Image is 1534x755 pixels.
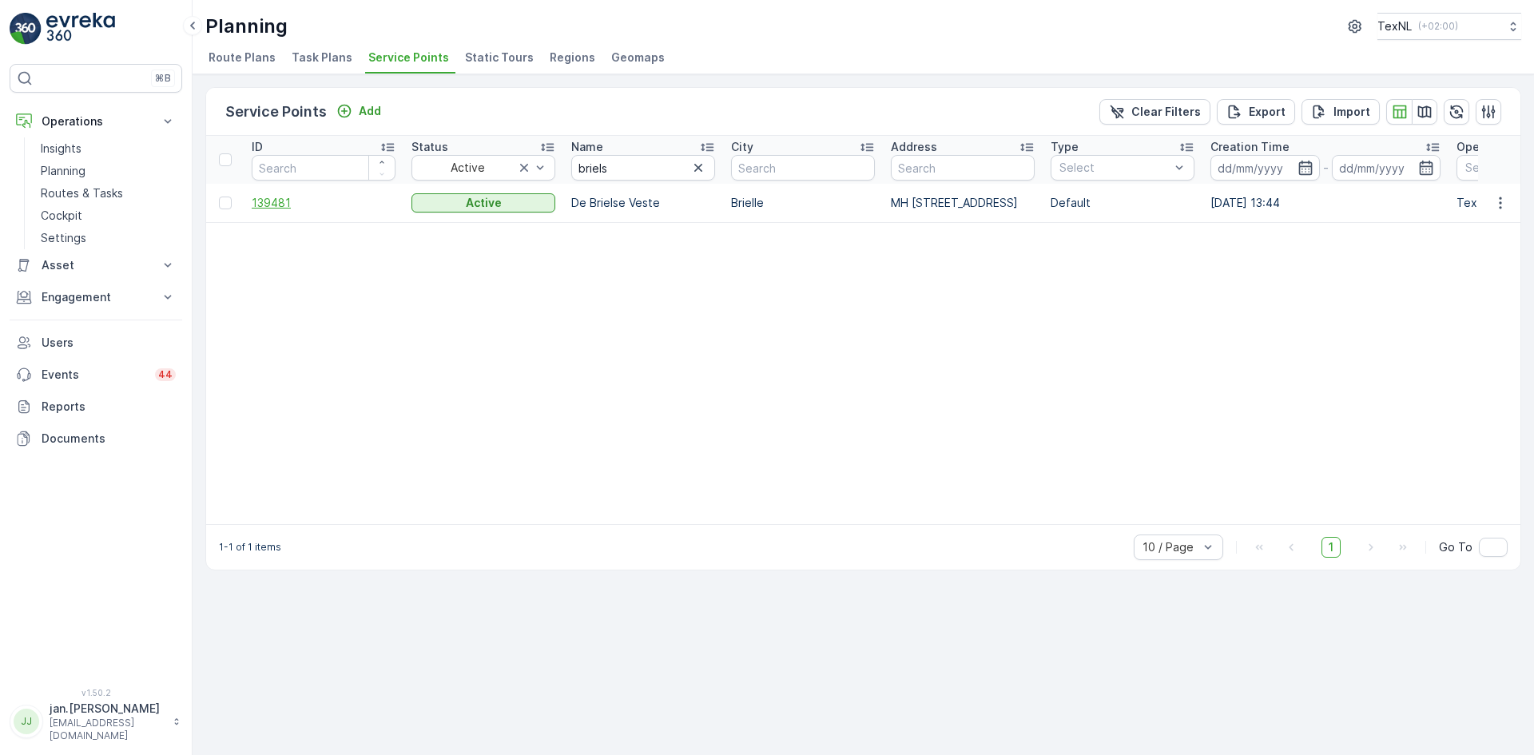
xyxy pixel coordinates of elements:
span: v 1.50.2 [10,688,182,697]
input: dd/mm/yyyy [1332,155,1441,181]
span: Regions [550,50,595,66]
p: Creation Time [1210,139,1290,155]
span: Geomaps [611,50,665,66]
p: Name [571,139,603,155]
img: logo_light-DOdMpM7g.png [46,13,115,45]
p: Active [466,195,502,211]
p: Export [1249,104,1286,120]
p: Type [1051,139,1079,155]
span: Go To [1439,539,1472,555]
p: Documents [42,431,176,447]
a: Reports [10,391,182,423]
a: 139481 [252,195,395,211]
p: ( +02:00 ) [1418,20,1458,33]
p: Operations [42,113,150,129]
span: Route Plans [209,50,276,66]
p: Address [891,139,937,155]
input: Search [891,155,1035,181]
a: Settings [34,227,182,249]
p: Clear Filters [1131,104,1201,120]
a: Insights [34,137,182,160]
a: Events44 [10,359,182,391]
button: JJjan.[PERSON_NAME][EMAIL_ADDRESS][DOMAIN_NAME] [10,701,182,742]
p: Planning [41,163,85,179]
div: Toggle Row Selected [219,197,232,209]
p: Settings [41,230,86,246]
img: logo [10,13,42,45]
p: TexNL [1377,18,1412,34]
span: Static Tours [465,50,534,66]
a: Users [10,327,182,359]
span: Task Plans [292,50,352,66]
input: Search [571,155,715,181]
button: Add [330,101,387,121]
p: Operations [1457,139,1518,155]
p: Insights [41,141,81,157]
span: Service Points [368,50,449,66]
a: Documents [10,423,182,455]
span: 1 [1321,537,1341,558]
p: 1-1 of 1 items [219,541,281,554]
p: Engagement [42,289,150,305]
p: MH [STREET_ADDRESS] [891,195,1035,211]
p: Select [1059,160,1170,176]
a: Cockpit [34,205,182,227]
button: Asset [10,249,182,281]
button: Export [1217,99,1295,125]
p: Asset [42,257,150,273]
p: - [1323,158,1329,177]
p: [EMAIL_ADDRESS][DOMAIN_NAME] [50,717,165,742]
p: 44 [158,368,173,381]
p: Routes & Tasks [41,185,123,201]
p: Import [1333,104,1370,120]
button: Engagement [10,281,182,313]
p: Users [42,335,176,351]
a: Routes & Tasks [34,182,182,205]
a: Planning [34,160,182,182]
p: Events [42,367,145,383]
p: Add [359,103,381,119]
input: Search [252,155,395,181]
button: Operations [10,105,182,137]
p: Default [1051,195,1194,211]
p: Status [411,139,448,155]
p: De Brielse Veste [571,195,715,211]
p: ⌘B [155,72,171,85]
button: TexNL(+02:00) [1377,13,1521,40]
input: dd/mm/yyyy [1210,155,1320,181]
input: Search [731,155,875,181]
p: jan.[PERSON_NAME] [50,701,165,717]
p: Brielle [731,195,875,211]
button: Clear Filters [1099,99,1210,125]
p: ID [252,139,263,155]
button: Import [1302,99,1380,125]
div: JJ [14,709,39,734]
p: City [731,139,753,155]
td: [DATE] 13:44 [1202,184,1449,222]
button: Active [411,193,555,213]
p: Reports [42,399,176,415]
p: Cockpit [41,208,82,224]
p: Planning [205,14,288,39]
p: Service Points [225,101,327,123]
